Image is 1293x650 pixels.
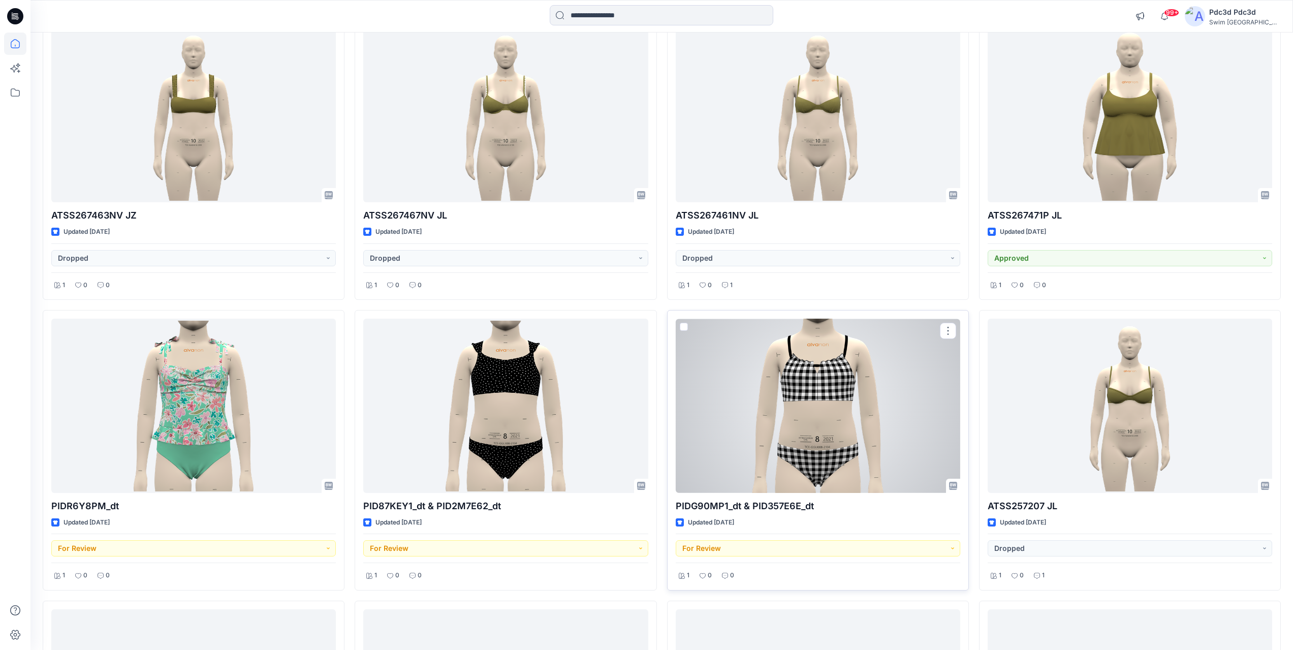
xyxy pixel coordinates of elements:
[418,570,422,581] p: 0
[708,280,712,291] p: 0
[51,319,336,493] a: PIDR6Y8PM_dt
[676,499,960,513] p: PIDG90MP1_dt & PID357E6E_dt
[51,208,336,223] p: ATSS267463NV JZ
[418,280,422,291] p: 0
[1209,6,1280,18] div: Pdc3d Pdc3d
[730,280,733,291] p: 1
[1020,280,1024,291] p: 0
[83,570,87,581] p: 0
[687,570,689,581] p: 1
[363,319,648,493] a: PID87KEY1_dt & PID2M7E62_dt
[730,570,734,581] p: 0
[363,28,648,202] a: ATSS267467NV JL
[375,227,422,237] p: Updated [DATE]
[395,570,399,581] p: 0
[999,280,1001,291] p: 1
[688,517,734,528] p: Updated [DATE]
[1185,6,1205,26] img: avatar
[988,208,1272,223] p: ATSS267471P JL
[62,570,65,581] p: 1
[1042,570,1045,581] p: 1
[106,570,110,581] p: 0
[688,227,734,237] p: Updated [DATE]
[64,227,110,237] p: Updated [DATE]
[64,517,110,528] p: Updated [DATE]
[1209,18,1280,26] div: Swim [GEOGRAPHIC_DATA]
[708,570,712,581] p: 0
[676,28,960,202] a: ATSS267461NV JL
[51,499,336,513] p: PIDR6Y8PM_dt
[374,280,377,291] p: 1
[363,499,648,513] p: PID87KEY1_dt & PID2M7E62_dt
[375,517,422,528] p: Updated [DATE]
[687,280,689,291] p: 1
[1000,227,1046,237] p: Updated [DATE]
[999,570,1001,581] p: 1
[1042,280,1046,291] p: 0
[676,208,960,223] p: ATSS267461NV JL
[1020,570,1024,581] p: 0
[363,208,648,223] p: ATSS267467NV JL
[988,319,1272,493] a: ATSS257207 JL
[676,319,960,493] a: PIDG90MP1_dt & PID357E6E_dt
[1000,517,1046,528] p: Updated [DATE]
[1164,9,1179,17] span: 99+
[106,280,110,291] p: 0
[988,499,1272,513] p: ATSS257207 JL
[62,280,65,291] p: 1
[51,28,336,202] a: ATSS267463NV JZ
[395,280,399,291] p: 0
[83,280,87,291] p: 0
[374,570,377,581] p: 1
[988,28,1272,202] a: ATSS267471P JL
